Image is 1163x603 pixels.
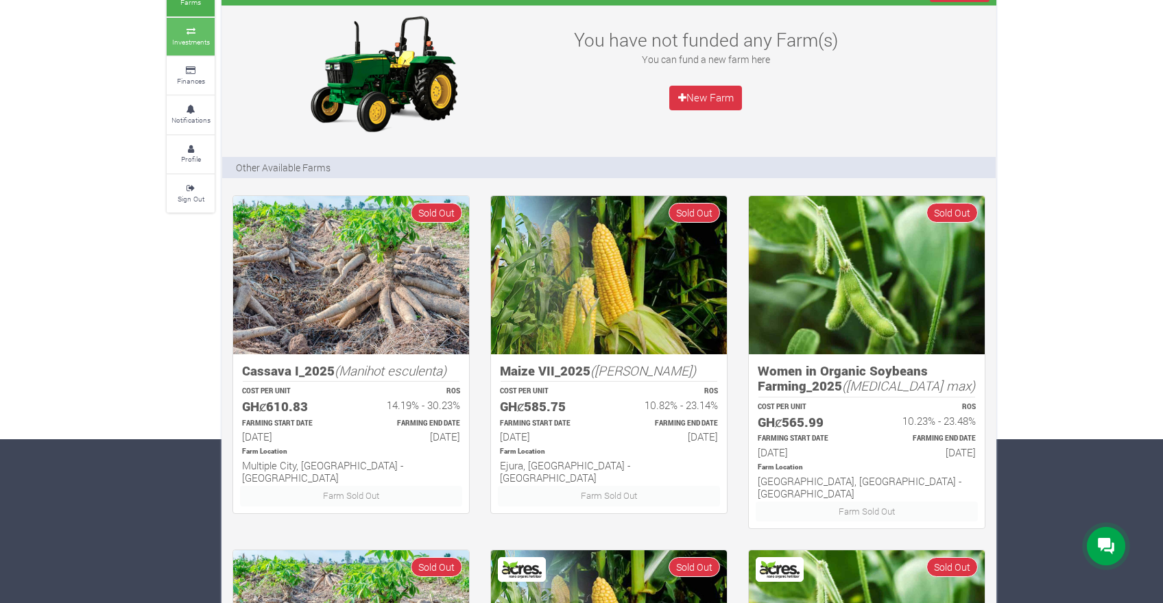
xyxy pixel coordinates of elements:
[500,447,718,457] p: Location of Farm
[167,96,215,134] a: Notifications
[242,447,460,457] p: Location of Farm
[621,386,718,397] p: ROS
[242,399,339,415] h5: GHȼ610.83
[500,419,597,429] p: Estimated Farming Start Date
[749,196,985,354] img: growforme image
[242,459,460,484] h6: Multiple City, [GEOGRAPHIC_DATA] - [GEOGRAPHIC_DATA]
[879,415,976,427] h6: 10.23% - 23.48%
[491,196,727,354] img: growforme image
[181,154,201,164] small: Profile
[758,434,854,444] p: Estimated Farming Start Date
[879,434,976,444] p: Estimated Farming End Date
[172,37,210,47] small: Investments
[758,475,976,500] h6: [GEOGRAPHIC_DATA], [GEOGRAPHIC_DATA] - [GEOGRAPHIC_DATA]
[758,415,854,430] h5: GHȼ565.99
[669,557,720,577] span: Sold Out
[879,402,976,413] p: ROS
[233,196,469,354] img: growforme image
[500,386,597,397] p: COST PER UNIT
[590,362,696,379] i: ([PERSON_NAME])
[621,419,718,429] p: Estimated Farming End Date
[557,52,854,66] p: You can fund a new farm here
[242,363,460,379] h5: Cassava I_2025
[242,430,339,443] h6: [DATE]
[335,362,446,379] i: (Manihot esculenta)
[178,194,204,204] small: Sign Out
[926,203,978,223] span: Sold Out
[242,419,339,429] p: Estimated Farming Start Date
[669,203,720,223] span: Sold Out
[167,175,215,212] a: Sign Out
[177,76,205,86] small: Finances
[411,203,462,223] span: Sold Out
[167,57,215,95] a: Finances
[842,377,975,394] i: ([MEDICAL_DATA] max)
[669,86,742,110] a: New Farm
[758,446,854,458] h6: [DATE]
[621,399,718,411] h6: 10.82% - 23.14%
[500,559,544,580] img: Acres Nano
[879,446,976,458] h6: [DATE]
[236,160,331,175] p: Other Available Farms
[758,463,976,473] p: Location of Farm
[926,557,978,577] span: Sold Out
[242,386,339,397] p: COST PER UNIT
[298,12,469,136] img: growforme image
[557,29,854,51] h3: You have not funded any Farm(s)
[363,430,460,443] h6: [DATE]
[500,363,718,379] h5: Maize VII_2025
[500,399,597,415] h5: GHȼ585.75
[500,430,597,443] h6: [DATE]
[167,18,215,56] a: Investments
[621,430,718,443] h6: [DATE]
[411,557,462,577] span: Sold Out
[363,419,460,429] p: Estimated Farming End Date
[171,115,211,125] small: Notifications
[167,136,215,173] a: Profile
[500,459,718,484] h6: Ejura, [GEOGRAPHIC_DATA] - [GEOGRAPHIC_DATA]
[363,399,460,411] h6: 14.19% - 30.23%
[758,402,854,413] p: COST PER UNIT
[758,559,802,580] img: Acres Nano
[758,363,976,394] h5: Women in Organic Soybeans Farming_2025
[363,386,460,397] p: ROS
